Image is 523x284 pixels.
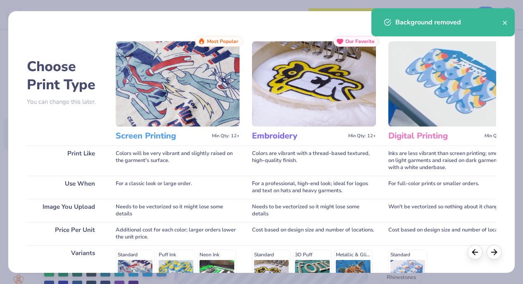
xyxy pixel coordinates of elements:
[252,131,345,141] h3: Embroidery
[345,38,375,44] span: Our Favorite
[116,176,240,199] div: For a classic look or large order.
[388,131,481,141] h3: Digital Printing
[252,222,376,245] div: Cost based on design size and number of locations.
[348,133,376,139] span: Min Qty: 12+
[252,199,376,222] div: Needs to be vectorized so it might lose some details
[252,41,376,126] img: Embroidery
[27,176,103,199] div: Use When
[27,222,103,245] div: Price Per Unit
[388,41,512,126] img: Digital Printing
[207,38,238,44] span: Most Popular
[116,199,240,222] div: Needs to be vectorized so it might lose some details
[116,146,240,176] div: Colors will be very vibrant and slightly raised on the garment's surface.
[27,98,103,105] p: You can change this later.
[212,133,240,139] span: Min Qty: 12+
[388,222,512,245] div: Cost based on design size and number of locations.
[395,17,502,27] div: Background removed
[388,146,512,176] div: Inks are less vibrant than screen printing; smooth on light garments and raised on dark garments ...
[252,176,376,199] div: For a professional, high-end look; ideal for logos and text on hats and heavy garments.
[27,57,103,94] h2: Choose Print Type
[502,17,508,27] button: close
[485,133,512,139] span: Min Qty: 12+
[116,131,209,141] h3: Screen Printing
[27,199,103,222] div: Image You Upload
[388,176,512,199] div: For full-color prints or smaller orders.
[27,146,103,176] div: Print Like
[116,41,240,126] img: Screen Printing
[388,199,512,222] div: Won't be vectorized so nothing about it changes
[116,222,240,245] div: Additional cost for each color; larger orders lower the unit price.
[252,146,376,176] div: Colors are vibrant with a thread-based textured, high-quality finish.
